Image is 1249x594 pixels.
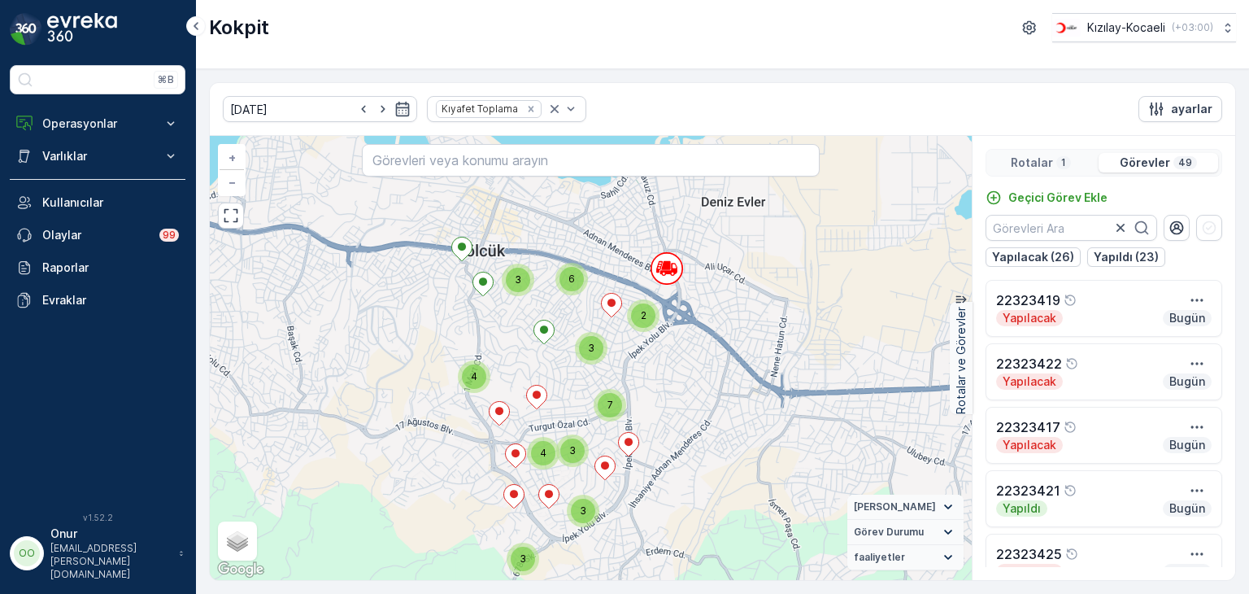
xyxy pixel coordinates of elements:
[556,435,589,467] div: 3
[847,520,964,545] summary: Görev Durumu
[1087,247,1165,267] button: Yapıldı (23)
[580,504,586,517] span: 3
[996,290,1060,310] p: 22323419
[10,251,185,284] a: Raporlar
[42,194,179,211] p: Kullanıcılar
[1094,249,1159,265] p: Yapıldı (23)
[1120,155,1170,171] p: Görevler
[854,551,905,564] span: faaliyetler
[10,513,185,522] span: v 1.52.2
[228,175,237,189] span: −
[1168,500,1207,517] p: Bugün
[10,284,185,317] a: Evraklar
[992,249,1074,265] p: Yapılacak (26)
[42,292,179,308] p: Evraklar
[214,559,268,580] img: Google
[1011,155,1053,171] p: Rotalar
[50,526,171,542] p: Onur
[627,299,659,332] div: 2
[522,103,540,116] div: Remove Kıyafet Toplama
[42,116,153,132] p: Operasyonlar
[527,437,559,470] div: 4
[42,227,150,243] p: Olaylar
[1001,310,1058,326] p: Yapılacak
[228,151,236,164] span: +
[10,140,185,173] button: Varlıklar
[854,500,936,513] span: [PERSON_NAME]
[996,354,1062,373] p: 22323422
[607,399,613,411] span: 7
[1177,156,1194,169] p: 49
[1008,190,1108,206] p: Geçici Görev Ekle
[996,481,1060,500] p: 22323421
[996,417,1060,437] p: 22323417
[847,545,964,570] summary: faaliyetler
[214,559,268,580] a: Bu bölgeyi Google Haritalar'da açın (yeni pencerede açılır)
[458,360,490,393] div: 4
[1065,357,1078,370] div: Yardım Araç İkonu
[953,307,969,414] p: Rotalar ve Görevler
[220,523,255,559] a: Layers
[10,107,185,140] button: Operasyonlar
[10,526,185,581] button: OOOnur[EMAIL_ADDRESS][PERSON_NAME][DOMAIN_NAME]
[437,101,520,116] div: Kıyafet Toplama
[1138,96,1222,122] button: ayarlar
[594,389,626,421] div: 7
[854,526,924,539] span: Görev Durumu
[1064,421,1077,434] div: Yardım Araç İkonu
[1052,13,1236,42] button: Kızılay-Kocaeli(+03:00)
[1168,437,1207,453] p: Bugün
[1064,294,1077,307] div: Yardım Araç İkonu
[986,247,1081,267] button: Yapılacak (26)
[220,146,244,170] a: Yakınlaştır
[10,219,185,251] a: Olaylar99
[1172,21,1213,34] p: ( +03:00 )
[1001,564,1058,580] p: Yapılacak
[163,229,176,242] p: 99
[507,543,539,575] div: 3
[1001,373,1058,390] p: Yapılacak
[42,148,153,164] p: Varlıklar
[158,73,174,86] p: ⌘B
[540,447,546,459] span: 4
[520,553,526,565] span: 3
[575,332,607,365] div: 3
[1168,310,1207,326] p: Bugün
[996,544,1062,564] p: 22323425
[10,186,185,219] a: Kullanıcılar
[986,215,1157,241] input: Görevleri Ara
[362,144,819,177] input: Görevleri veya konumu arayın
[641,309,646,321] span: 2
[847,495,964,520] summary: [PERSON_NAME]
[1001,437,1058,453] p: Yapılacak
[1171,101,1212,117] p: ayarlar
[515,273,521,286] span: 3
[10,13,42,46] img: logo
[588,342,594,354] span: 3
[569,444,576,456] span: 3
[1065,548,1078,561] div: Yardım Araç İkonu
[1064,484,1077,497] div: Yardım Araç İkonu
[209,15,269,41] p: Kokpit
[1087,20,1165,36] p: Kızılay-Kocaeli
[50,542,171,581] p: [EMAIL_ADDRESS][PERSON_NAME][DOMAIN_NAME]
[1168,564,1207,580] p: Bugün
[1168,373,1207,390] p: Bugün
[1060,156,1068,169] p: 1
[223,96,417,122] input: dd/mm/yyyy
[471,370,477,382] span: 4
[220,170,244,194] a: Uzaklaştır
[555,263,588,295] div: 6
[986,190,1108,206] a: Geçici Görev Ekle
[567,495,599,527] div: 3
[1001,500,1042,517] p: Yapıldı
[47,13,117,46] img: logo_dark-DEwI_e13.png
[1052,19,1081,37] img: k%C4%B1z%C4%B1lay_0jL9uU1.png
[14,540,40,566] div: OO
[502,264,534,296] div: 3
[42,260,179,276] p: Raporlar
[568,273,575,285] span: 6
